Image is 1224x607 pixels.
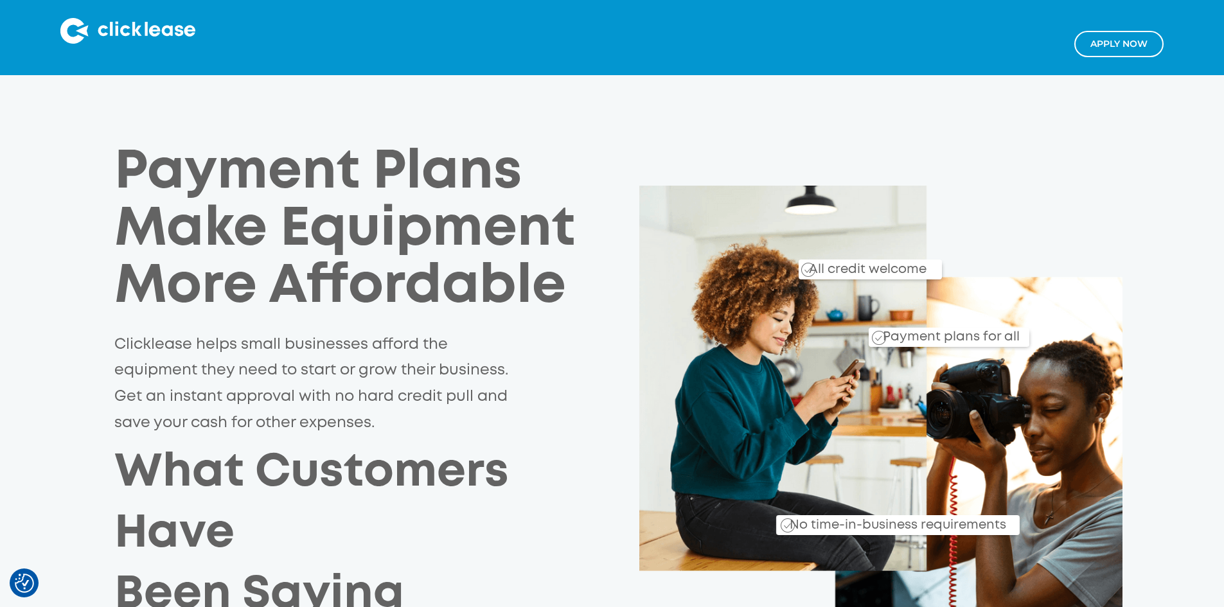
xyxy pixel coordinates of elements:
a: Apply NOw [1074,31,1164,57]
h1: Payment Plans Make Equipment More Affordable [114,145,601,317]
button: Consent Preferences [15,574,34,593]
img: Checkmark_callout [781,518,795,532]
p: Clicklease helps small businesses afford the equipment they need to start or grow their business.... [114,332,516,436]
div: No time-in-business requirements [716,503,1020,535]
div: Payment plans for all [878,321,1020,347]
div: All credit welcome [758,252,941,279]
img: Revisit consent button [15,574,34,593]
img: Checkmark_callout [801,263,815,277]
img: Clicklease logo [60,18,195,44]
img: Checkmark_callout [872,331,886,345]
